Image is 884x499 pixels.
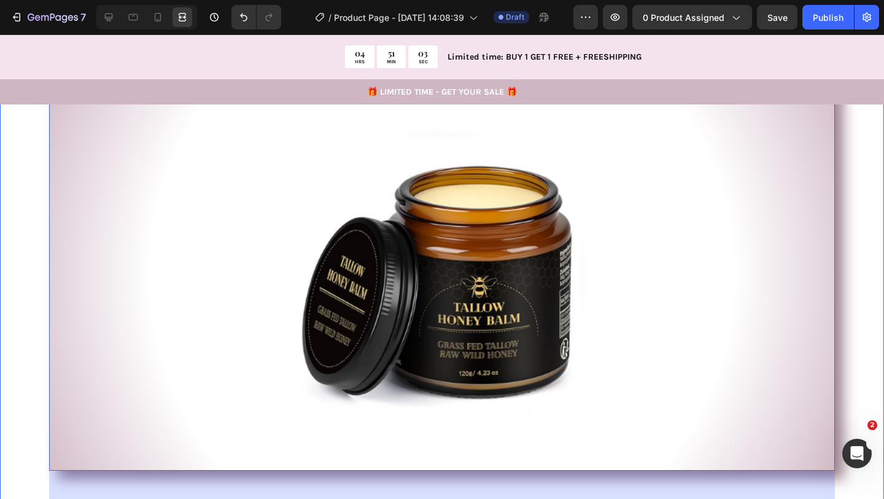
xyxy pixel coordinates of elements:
p: SEC [418,25,428,31]
button: Publish [802,5,854,29]
span: Product Page - [DATE] 14:08:39 [334,11,464,24]
div: Undo/Redo [231,5,281,29]
img: VITAMIN [49,43,835,436]
p: MIN [387,25,396,31]
p: HRS [355,25,365,31]
button: 0 product assigned [632,5,752,29]
iframe: Intercom live chat [842,439,872,468]
span: Draft [506,12,524,23]
div: Publish [813,11,843,24]
div: 04 [355,14,365,25]
div: 51 [387,14,396,25]
p: Limited time: BUY 1 GET 1 FREE + FREESHIPPING [448,16,809,29]
button: Save [757,5,797,29]
span: Save [767,12,788,23]
span: 2 [867,420,877,430]
div: 03 [418,14,428,25]
button: 7 [5,5,91,29]
p: 7 [80,10,86,25]
p: 🎁 LIMITED TIME - GET YOUR SALE 🎁 [1,51,883,64]
span: 0 product assigned [643,11,724,24]
span: / [328,11,331,24]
